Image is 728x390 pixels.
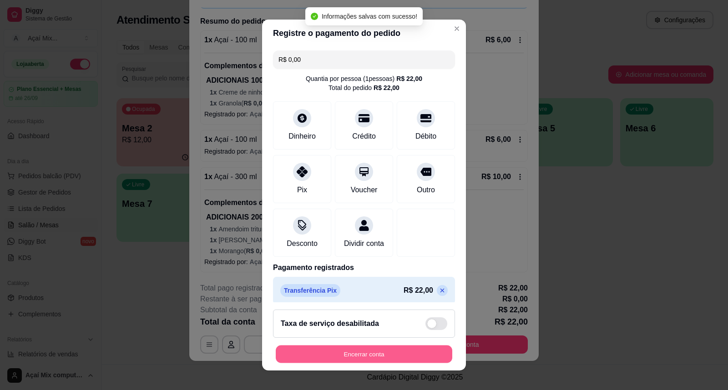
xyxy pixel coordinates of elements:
[276,345,452,363] button: Encerrar conta
[281,318,379,329] h2: Taxa de serviço desabilitada
[374,83,399,92] div: R$ 22,00
[351,185,378,195] div: Voucher
[417,185,435,195] div: Outro
[344,238,384,249] div: Dividir conta
[262,20,466,47] header: Registre o pagamento do pedido
[306,74,422,83] div: Quantia por pessoa ( 1 pessoas)
[322,13,417,20] span: Informações salvas com sucesso!
[311,13,318,20] span: check-circle
[288,131,316,142] div: Dinheiro
[450,21,464,36] button: Close
[273,262,455,273] p: Pagamento registrados
[415,131,436,142] div: Débito
[297,185,307,195] div: Pix
[280,284,340,297] p: Transferência Pix
[396,74,422,83] div: R$ 22,00
[404,285,433,296] p: R$ 22,00
[352,131,376,142] div: Crédito
[287,238,318,249] div: Desconto
[278,50,450,69] input: Ex.: hambúrguer de cordeiro
[329,83,399,92] div: Total do pedido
